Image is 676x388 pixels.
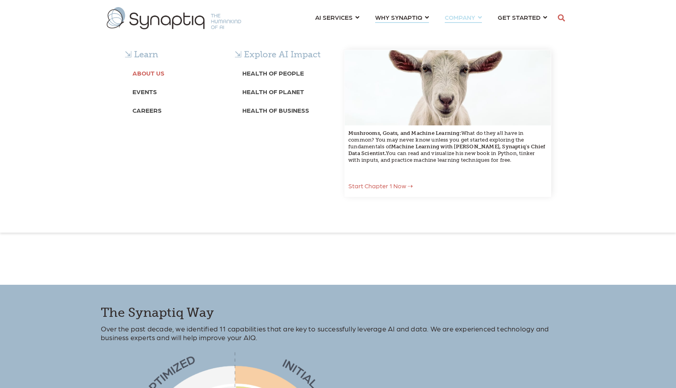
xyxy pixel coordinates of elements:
img: synaptiq logo-1 [107,7,241,29]
a: AI SERVICES [315,10,359,25]
a: GET STARTED [498,10,547,25]
span: GET STARTED [498,12,540,23]
h3: The Synaptiq Way [101,305,575,321]
span: WHY SYNAPTIQ [375,12,422,23]
iframe: Embedded CTA [243,238,346,258]
a: COMPANY [445,10,482,25]
p: Over the past decade, we identified 11 capabilities that are key to successfully leverage AI and ... [101,324,575,341]
span: COMPANY [445,12,475,23]
nav: menu [307,4,555,32]
iframe: Embedded CTA [152,238,235,258]
span: AI SERVICES [315,12,353,23]
a: WHY SYNAPTIQ [375,10,429,25]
